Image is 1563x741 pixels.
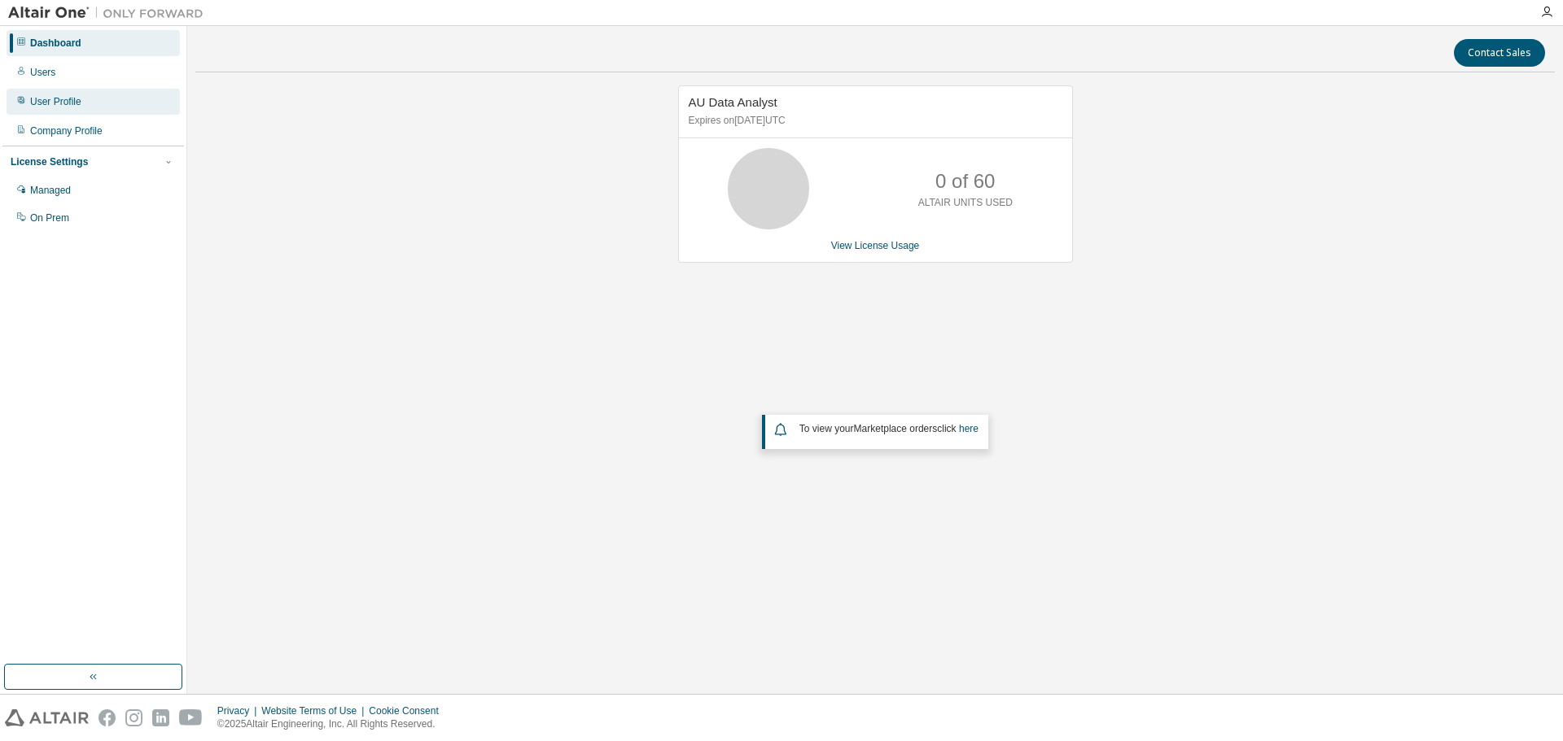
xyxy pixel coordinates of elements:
img: altair_logo.svg [5,709,89,726]
div: Dashboard [30,37,81,50]
div: User Profile [30,95,81,108]
p: © 2025 Altair Engineering, Inc. All Rights Reserved. [217,717,449,731]
img: youtube.svg [179,709,203,726]
span: To view your click [799,423,979,434]
div: Managed [30,184,71,197]
div: Users [30,66,55,79]
a: here [959,423,979,434]
span: AU Data Analyst [689,95,777,109]
img: facebook.svg [99,709,116,726]
em: Marketplace orders [854,423,938,434]
a: View License Usage [831,240,920,251]
div: License Settings [11,155,88,168]
img: instagram.svg [125,709,142,726]
p: 0 of 60 [935,168,995,195]
div: Website Terms of Use [261,704,369,717]
div: Cookie Consent [369,704,448,717]
img: Altair One [8,5,212,21]
p: Expires on [DATE] UTC [689,114,1058,128]
p: ALTAIR UNITS USED [918,196,1013,210]
div: On Prem [30,211,69,224]
button: Contact Sales [1454,39,1545,67]
div: Privacy [217,704,261,717]
img: linkedin.svg [152,709,169,726]
div: Company Profile [30,124,103,137]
